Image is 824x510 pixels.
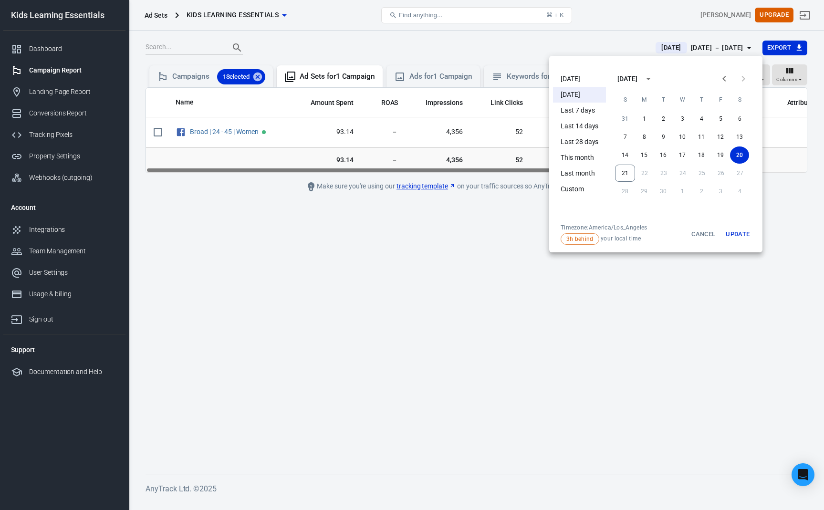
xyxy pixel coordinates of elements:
button: 15 [635,146,654,164]
li: [DATE] [553,87,606,103]
button: 11 [692,128,711,146]
button: 31 [615,110,635,127]
li: Custom [553,181,606,197]
li: [DATE] [553,71,606,87]
button: 18 [692,146,711,164]
button: 9 [654,128,673,146]
button: 17 [673,146,692,164]
span: Sunday [616,90,634,109]
button: 5 [711,110,730,127]
span: Saturday [731,90,748,109]
button: 6 [730,110,749,127]
button: 1 [635,110,654,127]
button: 7 [615,128,635,146]
span: Thursday [693,90,710,109]
button: 14 [615,146,635,164]
button: 3 [673,110,692,127]
li: Last 7 days [553,103,606,118]
span: Monday [636,90,653,109]
li: Last 28 days [553,134,606,150]
button: 4 [692,110,711,127]
li: This month [553,150,606,166]
button: Previous month [715,69,734,88]
span: your local time [561,233,647,245]
button: 8 [635,128,654,146]
button: 19 [711,146,730,164]
li: Last 14 days [553,118,606,134]
span: Friday [712,90,729,109]
button: 2 [654,110,673,127]
span: Tuesday [655,90,672,109]
button: 12 [711,128,730,146]
button: calendar view is open, switch to year view [640,71,657,87]
button: Cancel [688,224,719,245]
div: Timezone: America/Los_Angeles [561,224,647,231]
button: 10 [673,128,692,146]
button: Update [722,224,753,245]
span: Wednesday [674,90,691,109]
button: 16 [654,146,673,164]
li: Last month [553,166,606,181]
div: Open Intercom Messenger [792,463,814,486]
span: 3h behind [563,235,597,243]
button: 13 [730,128,749,146]
button: 21 [615,165,635,182]
button: 20 [730,146,749,164]
div: [DATE] [617,74,637,84]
